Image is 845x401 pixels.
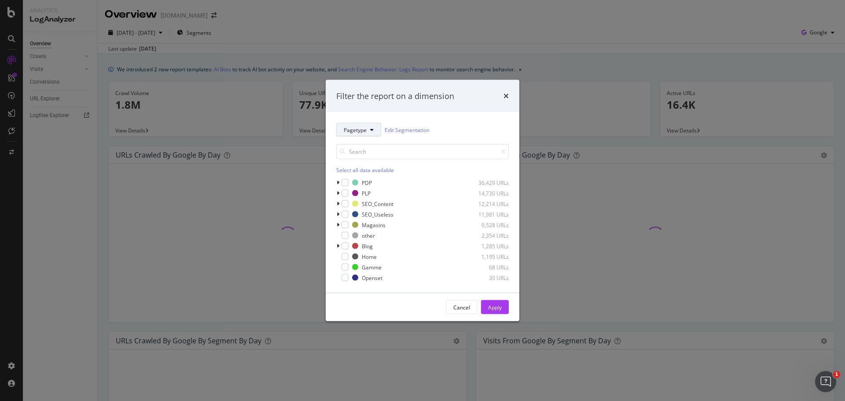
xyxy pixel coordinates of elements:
[833,371,840,378] span: 1
[385,125,430,134] a: Edit Segmentation
[336,144,509,159] input: Search
[326,80,519,321] div: modal
[344,126,367,133] span: Pagetype
[362,274,382,281] div: Openset
[466,189,509,197] div: 14,730 URLs
[466,221,509,228] div: 9,528 URLs
[466,210,509,218] div: 11,981 URLs
[362,263,382,271] div: Gamme
[466,253,509,260] div: 1,195 URLs
[503,90,509,102] div: times
[466,179,509,186] div: 36,429 URLs
[362,179,372,186] div: PDP
[336,123,381,137] button: Pagetype
[466,242,509,250] div: 1,285 URLs
[362,200,393,207] div: SEO_Content
[362,253,377,260] div: Home
[466,263,509,271] div: 68 URLs
[488,303,502,311] div: Apply
[336,90,454,102] div: Filter the report on a dimension
[453,303,470,311] div: Cancel
[362,242,373,250] div: Blog
[336,166,509,174] div: Select all data available
[446,300,478,314] button: Cancel
[815,371,836,392] iframe: Intercom live chat
[362,232,375,239] div: other
[481,300,509,314] button: Apply
[362,221,386,228] div: Magasins
[466,200,509,207] div: 12,214 URLs
[466,274,509,281] div: 30 URLs
[362,210,393,218] div: SEO_Useless
[362,189,371,197] div: PLP
[466,232,509,239] div: 2,354 URLs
